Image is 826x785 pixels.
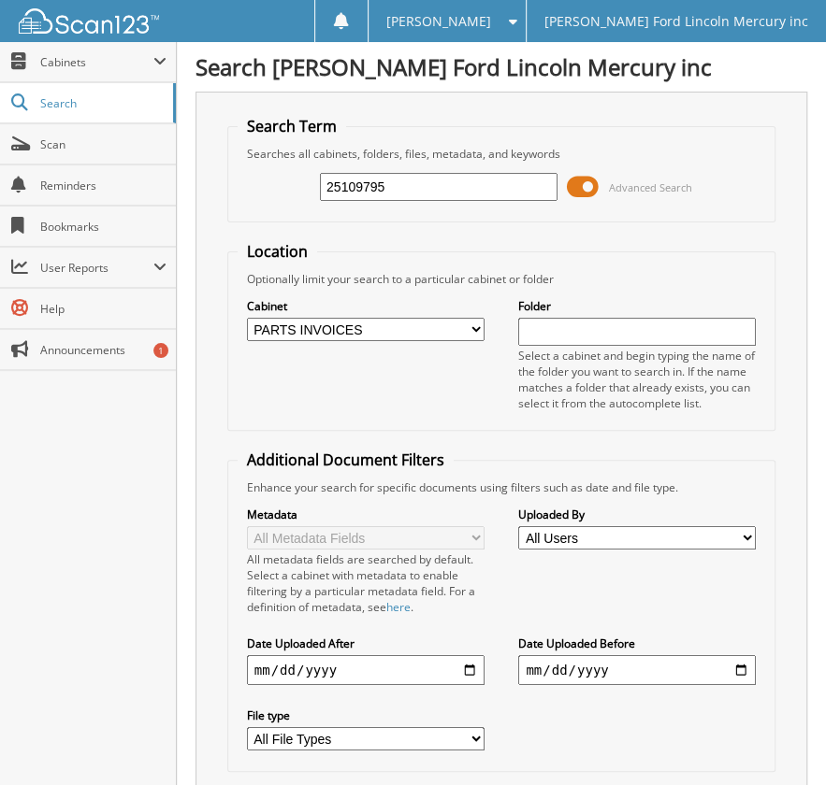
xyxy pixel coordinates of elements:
[40,95,164,111] span: Search
[238,271,766,287] div: Optionally limit your search to a particular cabinet or folder
[247,655,485,685] input: start
[238,146,766,162] div: Searches all cabinets, folders, files, metadata, and keywords
[518,348,756,411] div: Select a cabinet and begin typing the name of the folder you want to search in. If the name match...
[518,635,756,651] label: Date Uploaded Before
[196,51,807,82] h1: Search [PERSON_NAME] Ford Lincoln Mercury inc
[238,241,317,262] legend: Location
[609,180,692,194] span: Advanced Search
[518,507,756,522] label: Uploaded By
[544,16,808,27] span: [PERSON_NAME] Ford Lincoln Mercury inc
[40,342,167,358] span: Announcements
[247,707,485,723] label: File type
[247,551,485,615] div: All metadata fields are searched by default. Select a cabinet with metadata to enable filtering b...
[386,599,411,615] a: here
[19,8,159,34] img: scan123-logo-white.svg
[40,178,167,193] span: Reminders
[40,219,167,235] span: Bookmarks
[247,507,485,522] label: Metadata
[386,16,491,27] span: [PERSON_NAME]
[40,260,153,276] span: User Reports
[247,635,485,651] label: Date Uploaded After
[518,298,756,314] label: Folder
[518,655,756,685] input: end
[238,479,766,495] div: Enhance your search for specific documents using filters such as date and file type.
[40,54,153,70] span: Cabinets
[40,136,167,152] span: Scan
[40,301,167,317] span: Help
[153,343,168,358] div: 1
[247,298,485,314] label: Cabinet
[238,116,346,136] legend: Search Term
[238,450,454,470] legend: Additional Document Filters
